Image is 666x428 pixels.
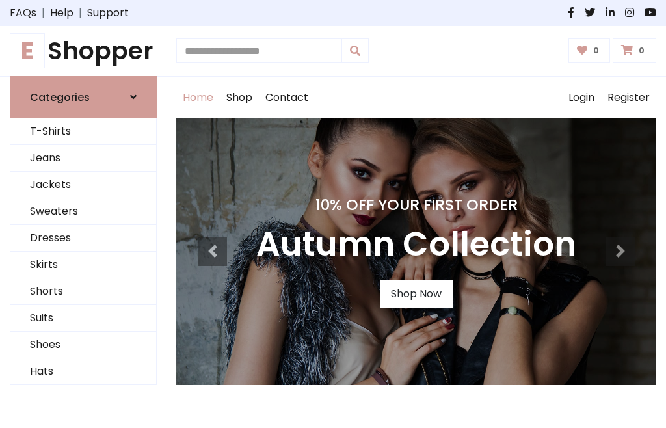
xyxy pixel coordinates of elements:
a: Help [50,5,73,21]
a: Contact [259,77,315,118]
a: Shoes [10,332,156,358]
a: Sweaters [10,198,156,225]
a: Shop [220,77,259,118]
a: 0 [568,38,611,63]
a: Login [562,77,601,118]
a: T-Shirts [10,118,156,145]
a: Register [601,77,656,118]
a: Shop Now [380,280,453,308]
a: Jackets [10,172,156,198]
a: FAQs [10,5,36,21]
a: Categories [10,76,157,118]
span: 0 [590,45,602,57]
span: | [73,5,87,21]
span: E [10,33,45,68]
a: Shorts [10,278,156,305]
h6: Categories [30,91,90,103]
a: Skirts [10,252,156,278]
a: 0 [613,38,656,63]
h3: Autumn Collection [256,224,576,265]
a: Hats [10,358,156,385]
h1: Shopper [10,36,157,66]
a: EShopper [10,36,157,66]
a: Suits [10,305,156,332]
span: | [36,5,50,21]
a: Dresses [10,225,156,252]
a: Jeans [10,145,156,172]
a: Home [176,77,220,118]
h4: 10% Off Your First Order [256,196,576,214]
a: Support [87,5,129,21]
span: 0 [635,45,648,57]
